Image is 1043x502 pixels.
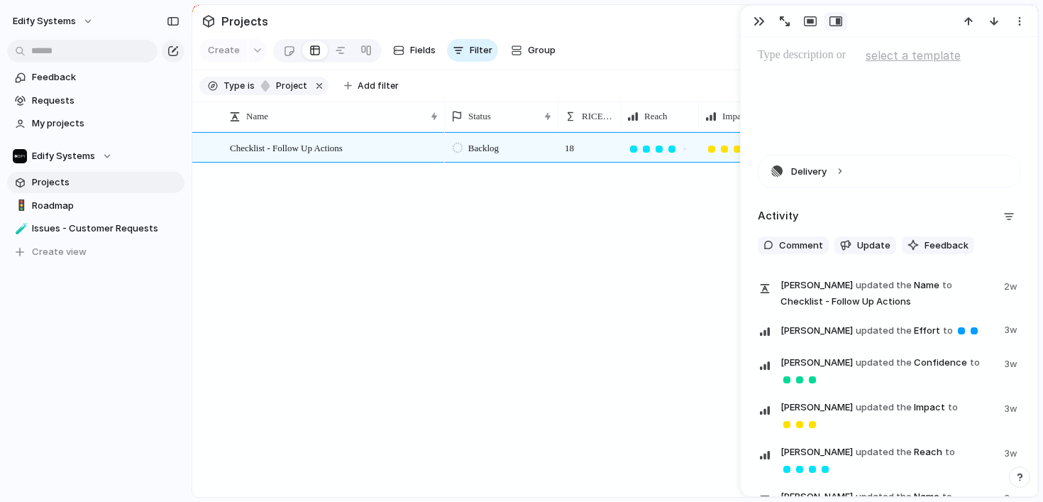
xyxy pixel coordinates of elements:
span: updated the [856,356,912,370]
span: Impact [722,109,748,124]
span: Feedback [32,70,180,84]
span: Projects [32,175,180,190]
span: 3w [1004,320,1020,337]
button: is [245,78,258,94]
span: 3w [1004,444,1020,461]
span: Checklist - Follow Up Actions [230,139,343,155]
span: 2w [1004,277,1020,294]
button: Edify Systems [6,10,101,33]
span: Requests [32,94,180,108]
h2: Activity [758,208,799,224]
span: Projects [219,9,271,34]
span: to [948,400,958,415]
span: Create view [32,245,87,259]
span: Add filter [358,80,399,92]
a: Feedback [7,67,184,88]
span: Fields [410,43,436,58]
span: to [970,356,980,370]
span: [PERSON_NAME] [780,445,853,459]
span: Filter [470,43,492,58]
a: Requests [7,90,184,111]
span: to [945,445,955,459]
span: 3w [1004,399,1020,416]
button: Update [834,236,896,255]
span: Edify Systems [32,149,95,163]
button: Feedback [902,236,974,255]
span: select a template [866,47,961,64]
span: Effort [780,320,995,340]
span: 18 [559,133,580,155]
button: Comment [758,236,829,255]
span: Name Checklist - Follow Up Actions [780,277,995,309]
span: Backlog [468,141,499,155]
span: [PERSON_NAME] [780,356,853,370]
button: Edify Systems [7,146,184,167]
span: Roadmap [32,199,180,213]
span: [PERSON_NAME] [780,400,853,415]
span: 3w [1004,354,1020,371]
span: Type [223,80,245,92]
span: [PERSON_NAME] [780,278,853,293]
div: 🚦 [15,197,25,214]
span: Update [857,239,890,253]
span: Status [468,109,491,124]
button: Group [504,39,563,62]
span: Name [246,109,268,124]
span: updated the [856,324,912,338]
a: Projects [7,172,184,193]
span: to [943,324,953,338]
button: select a template [863,45,963,66]
button: Fields [387,39,441,62]
span: is [248,80,255,92]
span: updated the [856,278,912,293]
span: updated the [856,400,912,415]
button: Delivery [758,155,1020,187]
span: project [272,80,307,92]
span: Confidence [780,354,995,388]
span: Impact [780,399,995,432]
span: Reach [644,109,667,124]
a: 🧪Issues - Customer Requests [7,218,184,239]
span: Group [528,43,556,58]
span: Comment [779,239,823,253]
a: My projects [7,113,184,134]
span: to [942,278,952,293]
span: Issues - Customer Requests [32,222,180,236]
div: 🧪 [15,221,25,237]
span: RICE Score [582,109,614,124]
span: updated the [856,445,912,459]
a: 🚦Roadmap [7,195,184,217]
button: Filter [447,39,498,62]
span: My projects [32,116,180,131]
button: Create view [7,241,184,263]
button: 🚦 [13,199,27,213]
button: Add filter [336,76,407,96]
span: Reach [780,444,995,477]
button: project [256,78,310,94]
span: Edify Systems [13,14,76,28]
span: [PERSON_NAME] [780,324,853,338]
button: 🧪 [13,222,27,236]
span: Feedback [925,239,968,253]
